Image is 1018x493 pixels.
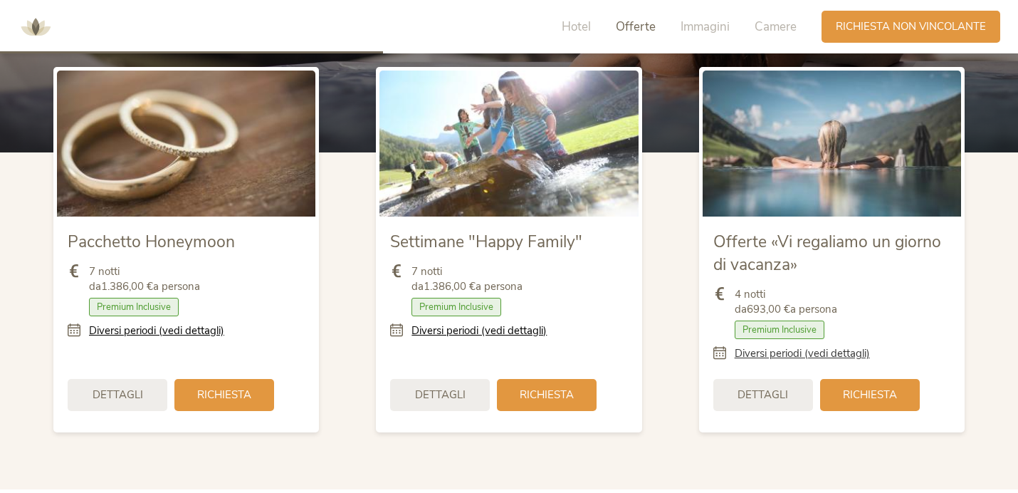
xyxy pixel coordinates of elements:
span: 4 notti da a persona [735,287,837,317]
img: Settimane "Happy Family" [379,71,638,216]
span: Premium Inclusive [411,298,501,316]
span: 7 notti da a persona [89,264,200,294]
b: 693,00 € [747,302,790,316]
span: Settimane "Happy Family" [390,231,582,253]
span: Richiesta [197,388,251,403]
img: Offerte «Vi regaliamo un giorno di vacanza» [703,71,961,216]
b: 1.386,00 € [101,279,153,294]
a: Diversi periodi (vedi dettagli) [411,323,547,338]
span: Premium Inclusive [735,321,824,339]
span: Camere [755,19,797,35]
a: Diversi periodi (vedi dettagli) [89,323,224,338]
span: Dettagli [415,388,466,403]
b: 1.386,00 € [424,279,476,294]
span: Richiesta [520,388,574,403]
span: Offerte [616,19,656,35]
span: Richiesta [843,388,897,403]
span: Dettagli [738,388,788,403]
span: Offerte «Vi regaliamo un giorno di vacanza» [713,231,941,276]
span: Pacchetto Honeymoon [68,231,235,253]
span: Richiesta non vincolante [836,19,986,34]
span: Dettagli [93,388,143,403]
span: 7 notti da a persona [411,264,523,294]
img: Pacchetto Honeymoon [57,71,315,216]
span: Hotel [562,19,591,35]
img: AMONTI & LUNARIS Wellnessresort [14,6,57,48]
span: Immagini [681,19,730,35]
a: AMONTI & LUNARIS Wellnessresort [14,21,57,31]
a: Diversi periodi (vedi dettagli) [735,346,870,361]
span: Premium Inclusive [89,298,179,316]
